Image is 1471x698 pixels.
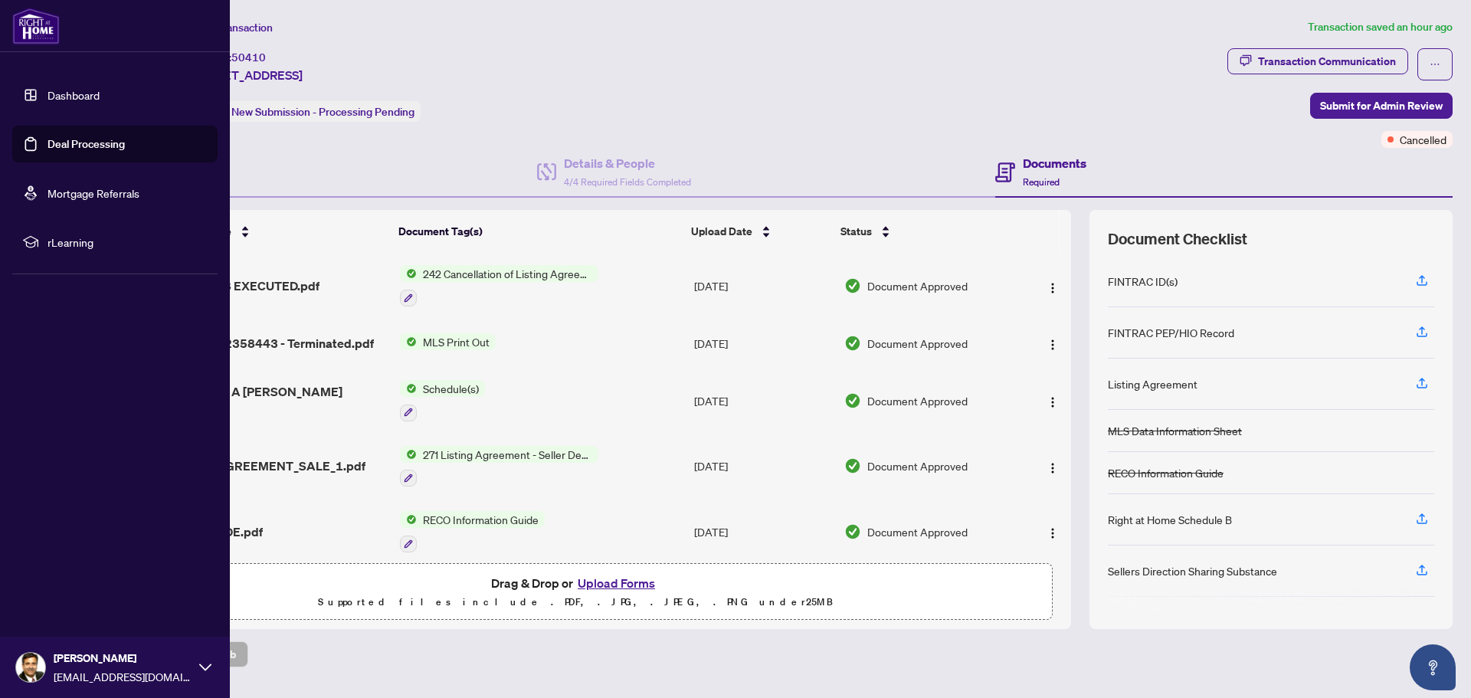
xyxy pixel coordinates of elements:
td: [DATE] [688,434,837,500]
a: Dashboard [48,88,100,102]
img: Status Icon [400,511,417,528]
div: FINTRAC ID(s) [1108,273,1178,290]
a: Mortgage Referrals [48,186,139,200]
img: Status Icon [400,265,417,282]
button: Logo [1040,519,1065,544]
span: Document Approved [867,335,968,352]
span: Status [840,223,872,240]
span: [PERSON_NAME] [54,650,192,667]
span: Required [1023,176,1060,188]
img: Document Status [844,392,861,409]
span: Cancelled [1400,131,1446,148]
span: Drag & Drop or [491,573,660,593]
img: Profile Icon [16,653,45,682]
img: logo [12,8,60,44]
button: Status Icon271 Listing Agreement - Seller Designated Representation Agreement Authority to Offer ... [400,446,598,487]
a: Deal Processing [48,137,125,151]
span: Drag & Drop orUpload FormsSupported files include .PDF, .JPG, .JPEG, .PNG under25MB [99,564,1052,621]
img: Document Status [844,277,861,294]
td: [DATE] [688,319,837,368]
span: [EMAIL_ADDRESS][DOMAIN_NAME] [54,668,192,685]
th: Status [834,210,1015,253]
button: Logo [1040,274,1065,298]
td: [DATE] [688,368,837,434]
span: View Transaction [191,21,273,34]
div: Transaction Communication [1258,49,1396,74]
div: Right at Home Schedule B [1108,511,1232,528]
button: Status IconRECO Information Guide [400,511,545,552]
th: (6) File Name [159,210,393,253]
div: Sellers Direction Sharing Substance [1108,562,1277,579]
button: Logo [1040,388,1065,413]
th: Upload Date [685,210,834,253]
img: Logo [1047,396,1059,408]
button: Submit for Admin Review [1310,93,1453,119]
img: Logo [1047,339,1059,351]
span: 50410 [231,51,266,64]
img: Logo [1047,282,1059,294]
button: Upload Forms [573,573,660,593]
button: Open asap [1410,644,1456,690]
img: Status Icon [400,380,417,397]
span: 242 Cancellation of Listing Agreement - Authority to Offer for Sale [417,265,598,282]
th: Document Tag(s) [392,210,685,253]
span: Schedule(s) [417,380,485,397]
span: document 8 EXECUTED.pdf [165,277,319,295]
button: Status IconMLS Print Out [400,333,496,350]
img: Status Icon [400,446,417,463]
span: Document Approved [867,523,968,540]
span: 271 Listing Agreement - Seller Designated Representation Agreement Authority to Offer for Sale [417,446,598,463]
h4: Documents [1023,154,1086,172]
span: SCHEDULE A [PERSON_NAME] SALE.pdf [165,382,388,419]
span: rLearning [48,234,207,251]
span: 4/4 Required Fields Completed [564,176,691,188]
span: Document Approved [867,392,968,409]
h4: Details & People [564,154,691,172]
img: Document Status [844,457,861,474]
button: Logo [1040,454,1065,478]
span: Upload Date [691,223,752,240]
td: [DATE] [688,499,837,565]
span: [STREET_ADDRESS] [190,66,303,84]
span: Submit for Admin Review [1320,93,1443,118]
div: RECO Information Guide [1108,464,1224,481]
div: Listing Agreement [1108,375,1197,392]
article: Transaction saved an hour ago [1308,18,1453,36]
span: New Submission - Processing Pending [231,105,414,119]
img: Document Status [844,335,861,352]
img: Logo [1047,462,1059,474]
span: ellipsis [1430,59,1440,70]
div: Status: [190,101,421,122]
button: Transaction Communication [1227,48,1408,74]
span: Document Checklist [1108,228,1247,250]
span: Document Approved [867,457,968,474]
img: Logo [1047,527,1059,539]
span: MLS Print Out [417,333,496,350]
p: Supported files include .PDF, .JPG, .JPEG, .PNG under 25 MB [108,593,1043,611]
span: RECO Information Guide [417,511,545,528]
div: FINTRAC PEP/HIO Record [1108,324,1234,341]
span: Listing W12358443 - Terminated.pdf [165,334,374,352]
button: Status IconSchedule(s) [400,380,485,421]
div: MLS Data Information Sheet [1108,422,1242,439]
td: [DATE] [688,253,837,319]
img: Status Icon [400,333,417,350]
button: Logo [1040,331,1065,356]
button: Status Icon242 Cancellation of Listing Agreement - Authority to Offer for Sale [400,265,598,306]
span: LISTING_AGREEMENT_SALE_1.pdf [165,457,365,475]
img: Document Status [844,523,861,540]
span: Document Approved [867,277,968,294]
